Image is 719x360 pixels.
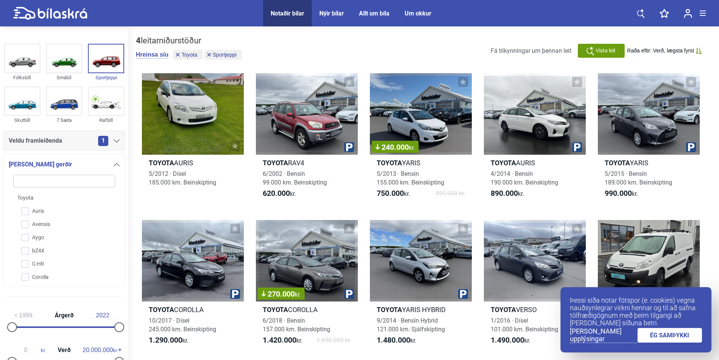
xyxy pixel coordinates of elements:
a: ToyotaPROACE12/2014 · Dísel108.000 km. Beinskipting1.490.000kr. [598,220,700,352]
h2: AURIS [484,158,586,167]
div: Smábíl [46,73,82,82]
span: 270.000 [262,290,301,298]
b: Toyota [263,159,288,167]
img: parking.png [686,142,696,152]
b: 620.000 [263,189,290,198]
span: kr. [263,189,296,198]
p: Þessi síða notar fótspor (e. cookies) vegna nauðsynlegrar virkni hennar og til að safna tölfræðig... [570,297,702,327]
span: 1 [98,136,108,146]
a: ToyotaYARIS5/2015 · Bensín189.000 km. Beinskipting990.000kr. [598,73,700,205]
a: ToyotaCOROLLA10/2017 · Dísel245.000 km. Beinskipting1.290.000kr. [142,220,244,352]
span: 6/2002 · Bensín 99.000 km. Beinskipting [263,170,327,186]
img: parking.png [572,142,582,152]
span: 6/2018 · Bensín 157.000 km. Beinskipting [263,317,330,333]
span: Raða eftir: Verð, lægsta fyrst [627,48,694,54]
img: parking.png [230,289,240,299]
a: Notaðir bílar [271,10,304,17]
h2: YARIS [598,158,700,167]
div: Skutbíll [4,116,40,125]
span: 1/2016 · Dísel 101.000 km. Beinskipting [491,317,558,333]
b: 750.000 [377,189,404,198]
span: kr. [491,336,530,345]
a: 240.000kr.ToyotaYARIS5/2013 · Bensín155.000 km. Beinskipting750.000kr.990.000 kr. [370,73,472,205]
a: 270.000kr.ToyotaCOROLLA6/2018 · Bensín157.000 km. Beinskipting1.420.000kr.1.690.000 kr. [256,220,358,352]
span: Fá tilkynningar um þennan leit [491,47,571,54]
a: [PERSON_NAME] upplýsingar [570,328,637,343]
button: Toyota [173,50,202,60]
b: 1.290.000 [149,335,182,345]
b: 4 [136,36,141,45]
h2: YARIS [370,158,472,167]
a: ToyotaAURIS5/2012 · Dísel185.000 km. Beinskipting [142,73,244,205]
a: ÉG SAMÞYKKI [637,328,702,343]
a: ToyotaRAV46/2002 · Bensín99.000 km. Beinskipting620.000kr. [256,73,358,205]
img: parking.png [458,289,468,299]
span: 5/2013 · Bensín 155.000 km. Beinskipting [377,170,444,186]
b: 990.000 [605,189,632,198]
span: kr. [377,189,410,198]
span: kr. [409,144,415,151]
b: Toyota [491,159,516,167]
div: 7 Sæta [46,116,82,125]
b: 1.490.000 [491,335,524,345]
b: 890.000 [491,189,518,198]
h2: VERSO [484,305,586,314]
button: Raða eftir: Verð, lægsta fyrst [627,48,702,54]
span: kr. [491,189,524,198]
span: 4/2014 · Bensín 190.000 km. Beinskipting [491,170,558,186]
span: kr. [149,336,188,345]
a: ToyotaVERSO1/2016 · Dísel101.000 km. Beinskipting1.490.000kr. [484,220,586,352]
b: Toyota [377,159,402,167]
span: Árgerð [53,312,75,318]
span: Toyota [17,194,34,202]
b: 1.480.000 [377,335,410,345]
span: kr. [295,291,301,298]
a: ToyotaYARIS HYBRID9/2014 · Bensín Hybrid121.000 km. Sjálfskipting1.480.000kr. [370,220,472,352]
a: Allt um bíla [359,10,390,17]
span: Vista leit [596,47,616,55]
h2: YARIS HYBRID [370,305,472,314]
a: Nýir bílar [319,10,344,17]
span: 990.000 kr. [436,189,465,198]
b: Toyota [605,159,630,167]
div: Um okkur [405,10,431,17]
img: user-login.svg [684,9,692,18]
div: Rafbíll [88,116,124,125]
span: kr. [11,347,46,354]
span: 9/2014 · Bensín Hybrid 121.000 km. Sjálfskipting [377,317,445,333]
span: Sportjeppi [213,52,237,57]
a: ToyotaAURIS4/2014 · Bensín190.000 km. Beinskipting890.000kr. [484,73,586,205]
span: 1.690.000 kr. [317,336,351,345]
span: [PERSON_NAME] gerðir [9,159,72,170]
button: Sportjeppi [205,50,242,60]
span: Verð [56,347,72,353]
span: 5/2015 · Bensín 189.000 km. Beinskipting [605,170,672,186]
span: kr. [605,189,638,198]
span: Veldu framleiðenda [9,135,62,146]
img: parking.png [344,142,354,152]
div: Fólksbíll [4,73,40,82]
span: kr. [377,336,416,345]
h2: AURIS [142,158,244,167]
b: Toyota [149,159,174,167]
h2: COROLLA [142,305,244,314]
span: kr. [83,347,118,354]
b: 1.420.000 [263,335,296,345]
img: parking.png [344,289,354,299]
h2: RAV4 [256,158,358,167]
button: Hreinsa síu [136,51,168,58]
span: kr. [263,336,302,345]
div: leitarniðurstöður [136,36,244,46]
b: Toyota [491,306,516,314]
div: Sportjeppi [88,73,124,82]
b: Toyota [377,306,402,314]
b: Toyota [263,306,288,314]
span: Toyota [182,52,197,57]
span: 10/2017 · Dísel 245.000 km. Beinskipting [149,317,216,333]
h2: COROLLA [256,305,358,314]
span: 240.000 [376,143,415,151]
span: 5/2012 · Dísel 185.000 km. Beinskipting [149,170,216,186]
